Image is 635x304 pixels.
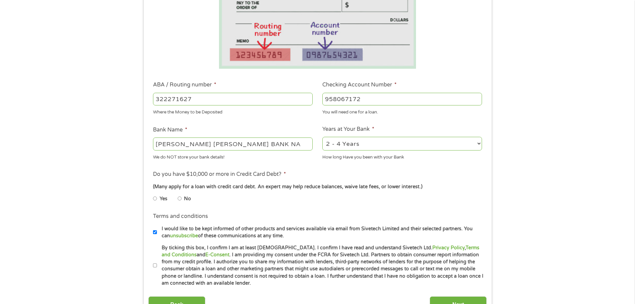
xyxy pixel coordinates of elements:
[157,244,484,287] label: By ticking this box, I confirm I am at least [DEMOGRAPHIC_DATA]. I confirm I have read and unders...
[153,151,313,161] div: We do NOT store your bank details!
[153,213,208,220] label: Terms and conditions
[322,151,482,161] div: How long Have you been with your Bank
[153,107,313,116] div: Where the Money to be Deposited
[322,81,397,88] label: Checking Account Number
[322,93,482,105] input: 345634636
[322,126,374,133] label: Years at Your Bank
[160,195,167,203] label: Yes
[184,195,191,203] label: No
[162,245,479,258] a: Terms and Conditions
[153,81,216,88] label: ABA / Routing number
[170,233,198,239] a: unsubscribe
[153,93,313,105] input: 263177916
[153,171,286,178] label: Do you have $10,000 or more in Credit Card Debt?
[153,126,187,133] label: Bank Name
[322,107,482,116] div: You will need one for a loan.
[432,245,465,251] a: Privacy Policy
[157,225,484,240] label: I would like to be kept informed of other products and services available via email from Sivetech...
[205,252,229,258] a: E-Consent
[153,183,482,191] div: (Many apply for a loan with credit card debt. An expert may help reduce balances, waive late fees...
